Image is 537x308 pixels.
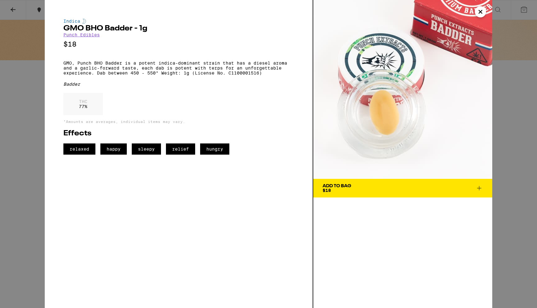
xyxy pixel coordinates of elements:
div: Add To Bag [323,184,351,188]
span: relaxed [63,143,95,155]
span: relief [166,143,195,155]
span: happy [100,143,127,155]
h2: GMO BHO Badder - 1g [63,25,294,32]
a: Punch Edibles [63,32,100,37]
p: GMO, Punch BHO Badder is a potent indica-dominant strain that has a diesel aroma and a garlic-for... [63,61,294,75]
div: 77 % [63,93,103,115]
p: THC [79,99,87,104]
div: Indica [63,19,294,24]
span: $18 [323,188,331,193]
h2: Effects [63,130,294,137]
p: $18 [63,40,294,48]
p: *Amounts are averages, individual items may vary. [63,120,294,124]
div: Badder [63,82,294,87]
button: Add To Bag$18 [313,179,492,197]
img: indicaColor.svg [82,19,86,24]
span: sleepy [132,143,161,155]
button: Close [475,6,486,17]
span: Hi. Need any help? [4,4,45,9]
span: hungry [200,143,229,155]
